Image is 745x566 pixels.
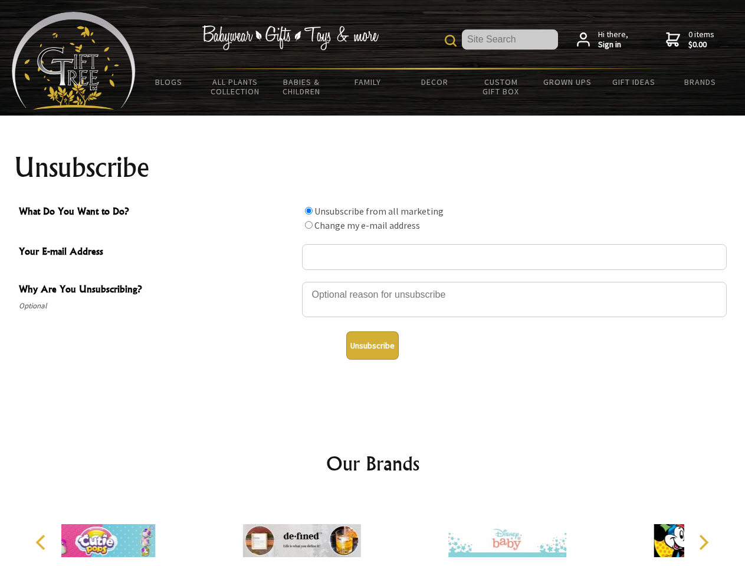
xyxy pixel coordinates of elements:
[314,219,420,231] label: Change my e-mail address
[302,244,727,270] input: Your E-mail Address
[690,529,716,555] button: Next
[600,70,667,94] a: Gift Ideas
[462,29,558,50] input: Site Search
[346,331,399,360] button: Unsubscribe
[667,70,734,94] a: Brands
[19,282,296,299] span: Why Are You Unsubscribing?
[598,29,628,50] span: Hi there,
[29,529,55,555] button: Previous
[19,204,296,221] span: What Do You Want to Do?
[19,299,296,313] span: Optional
[19,244,296,261] span: Your E-mail Address
[202,70,269,104] a: All Plants Collection
[24,449,722,478] h2: Our Brands
[14,153,731,182] h1: Unsubscribe
[302,282,727,317] textarea: Why Are You Unsubscribing?
[468,70,534,104] a: Custom Gift Box
[314,205,444,217] label: Unsubscribe from all marketing
[534,70,600,94] a: Grown Ups
[445,35,457,47] img: product search
[305,221,313,229] input: What Do You Want to Do?
[335,70,402,94] a: Family
[136,70,202,94] a: BLOGS
[202,25,379,50] img: Babywear - Gifts - Toys & more
[577,29,628,50] a: Hi there,Sign in
[401,70,468,94] a: Decor
[268,70,335,104] a: Babies & Children
[598,40,628,50] strong: Sign in
[12,12,136,110] img: Babyware - Gifts - Toys and more...
[688,40,714,50] strong: $0.00
[305,207,313,215] input: What Do You Want to Do?
[688,29,714,50] span: 0 items
[666,29,714,50] a: 0 items$0.00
